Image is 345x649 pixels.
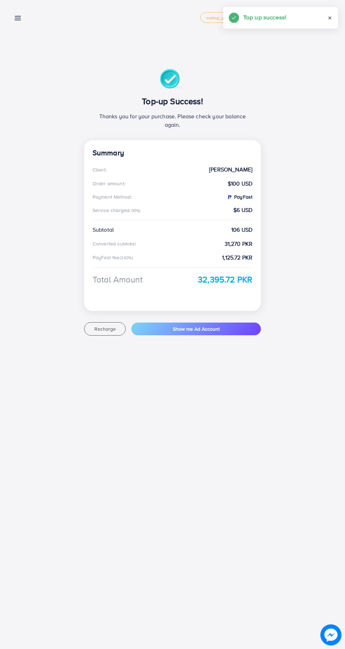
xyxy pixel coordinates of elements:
strong: 106 USD [231,226,252,234]
img: PayFast [227,194,232,200]
strong: PayFast [227,193,252,200]
strong: $6 USD [233,206,252,214]
strong: [PERSON_NAME] [209,166,252,174]
h5: Top up success! [243,13,286,22]
div: Service charge [93,207,144,214]
a: metap_pakistan_001 [200,12,255,23]
span: Show me Ad Account [173,325,220,332]
h4: Summary [93,149,252,157]
div: Client: [93,166,107,173]
strong: 32,395.72 PKR [198,273,252,286]
div: Total Amount [93,273,143,286]
strong: $100 USD [228,180,252,188]
button: Recharge [84,322,126,336]
h3: Top-up Success! [93,96,252,106]
small: (3.60%) [120,255,133,261]
small: (6.00%): [126,208,141,213]
button: Show me Ad Account [131,323,261,335]
strong: 1,125.72 PKR [222,254,252,262]
div: PayFast fee [93,254,135,261]
div: Order amount: [93,180,125,187]
img: image [320,624,341,645]
div: Converted subtotal [93,240,136,247]
div: Subtotal [93,226,114,234]
div: Payment Method: [93,193,132,200]
img: success [160,69,185,91]
span: Recharge [94,325,116,332]
p: Thanks you for your purchase. Please check your balance again. [93,112,252,129]
strong: 31,270 PKR [225,240,253,248]
span: metap_pakistan_001 [206,15,249,20]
